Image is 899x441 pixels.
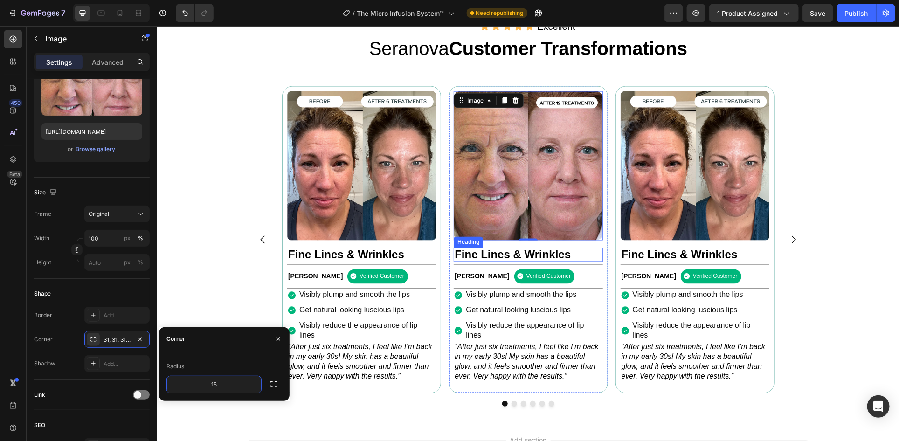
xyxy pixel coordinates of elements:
p: Get natural looking luscious lips [142,280,277,289]
div: Add... [104,360,147,368]
input: Auto [167,376,261,393]
button: % [122,233,133,244]
h2: Fine Lines & Wrinkles [297,222,445,236]
div: Image [308,70,328,79]
label: Frame [34,210,51,218]
div: % [138,234,143,242]
button: px [135,233,146,244]
p: Visibly plump and smooth the lips [142,264,277,274]
div: % [138,258,143,267]
div: 31, 31, 31, 31 [104,336,131,344]
input: px% [84,230,150,247]
label: Height [34,258,51,267]
p: Verified Customer [202,247,247,255]
img: gempages_579201947601470257-937140ba-3e0f-4d9c-81e5-3f1c1f556c48.webp [463,65,612,214]
div: Add... [104,311,147,320]
i: “After just six treatments, I feel like I’m back in my early 30s! My skin has a beautiful glow, a... [131,317,275,354]
div: Browse gallery [76,145,116,153]
p: Visibly plump and smooth the lips [309,264,444,274]
div: Open Intercom Messenger [867,395,890,418]
p: Visibly reduce the appearance of lip lines [309,295,444,315]
span: The Micro Infusion System™ [357,8,444,18]
button: % [122,257,133,268]
p: [PERSON_NAME] [297,246,352,255]
span: / [353,8,355,18]
div: px [124,258,131,267]
img: gempages_579201947601470257-937140ba-3e0f-4d9c-81e5-3f1c1f556c48.webp [130,65,279,214]
div: SEO [34,421,45,429]
span: Need republishing [476,9,524,17]
div: px [124,234,131,242]
strong: Customer Transformations [292,12,530,33]
button: Dot [364,375,369,380]
button: Dot [382,375,388,380]
p: Verified Customer [369,247,414,255]
p: Get natural looking luscious lips [476,280,611,289]
div: Size [34,186,59,199]
p: Settings [46,57,72,67]
button: Carousel Back Arrow [93,200,119,227]
p: Visibly reduce the appearance of lip lines [142,295,277,315]
div: Shadow [34,359,55,368]
div: Shape [34,289,51,298]
img: preview-image [41,57,142,116]
div: Link [34,391,45,399]
button: Dot [373,375,379,380]
button: 1 product assigned [709,4,799,22]
h2: Seranova [91,11,651,34]
p: 7 [61,7,65,19]
input: px% [84,254,150,271]
span: Save [810,9,826,17]
p: Visibly reduce the appearance of lip lines [476,295,611,315]
button: 7 [4,4,69,22]
button: Dot [345,375,351,380]
input: https://example.com/image.jpg [41,123,142,140]
button: Dot [354,375,360,380]
div: Corner [166,335,185,343]
div: Publish [845,8,868,18]
span: Original [89,210,109,218]
div: Radius [166,362,184,371]
p: Visibly plump and smooth the lips [476,264,611,274]
div: Beta [7,171,22,178]
span: Add section [349,409,394,419]
button: Carousel Next Arrow [623,200,650,227]
div: Undo/Redo [176,4,214,22]
i: “After just six treatments, I feel like I’m back in my early 30s! My skin has a beautiful glow, a... [464,317,609,354]
p: [PERSON_NAME] [131,246,186,255]
div: Heading [298,212,324,220]
p: Get natural looking luscious lips [309,280,444,289]
button: Publish [837,4,876,22]
div: Corner [34,335,53,344]
button: Save [802,4,833,22]
div: 450 [9,99,22,107]
p: Verified Customer [536,247,580,255]
button: Browse gallery [76,145,116,154]
div: Border [34,311,52,319]
span: or [68,144,74,155]
button: Original [84,206,150,222]
i: “After just six treatments, I feel like I’m back in my early 30s! My skin has a beautiful glow, a... [297,317,442,354]
button: Dot [392,375,397,380]
h2: Fine Lines & Wrinkles [130,222,279,236]
h2: Fine Lines & Wrinkles [463,222,612,236]
p: Image [45,33,124,44]
label: Width [34,234,49,242]
p: [PERSON_NAME] [464,246,519,255]
p: Advanced [92,57,124,67]
button: px [135,257,146,268]
img: gempages_579201947601470257-302e4010-8719-48a8-a6f0-4ebaa621aef4.webp [297,65,445,214]
span: 1 product assigned [717,8,778,18]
